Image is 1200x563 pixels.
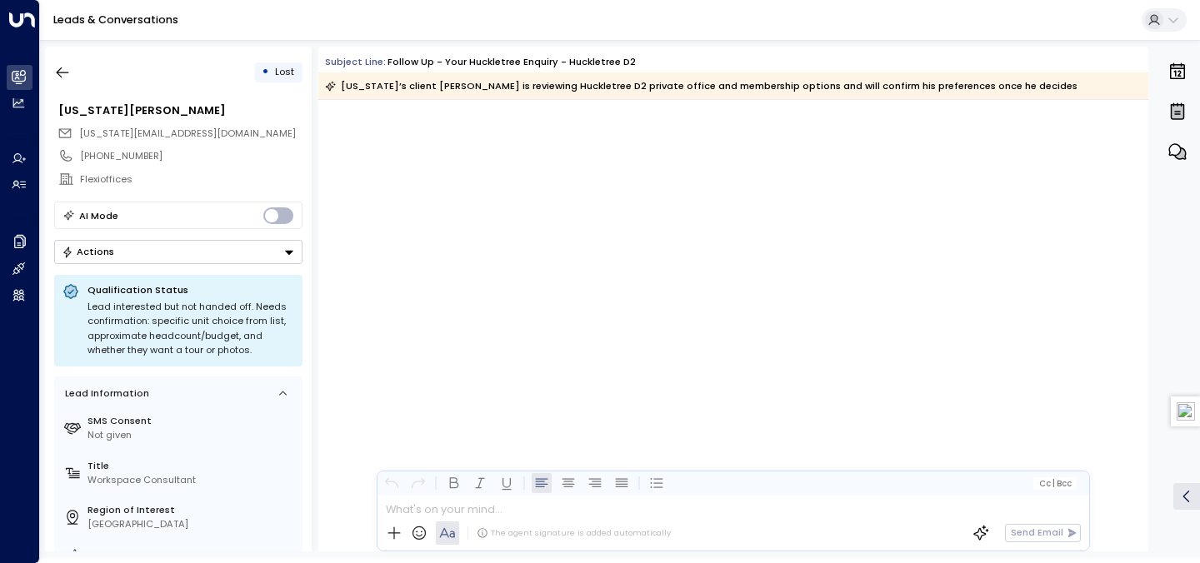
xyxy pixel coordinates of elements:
div: Lead interested but not handed off. Needs confirmation: specific unit choice from list, approxima... [87,300,294,358]
button: Actions [54,240,302,264]
label: Region of Interest [87,503,297,517]
div: Actions [62,246,114,257]
div: • [262,60,269,84]
label: SMS Consent [87,414,297,428]
span: Cc Bcc [1039,479,1072,488]
div: Flexioffices [80,172,302,187]
p: Qualification Status [87,283,294,296]
div: Follow up - Your Huckletree Enquiry - Huckletree D2 [387,55,636,69]
a: Leads & Conversations [53,12,178,27]
div: The agent signature is added automatically [477,527,671,539]
div: Lead Information [60,386,149,401]
button: Cc|Bcc [1033,477,1077,490]
div: [PHONE_NUMBER] [80,149,302,163]
div: Workspace Consultant [87,473,297,487]
span: georgia.brown@flexioffices.com [79,127,296,141]
div: [GEOGRAPHIC_DATA] [87,517,297,531]
div: AI Mode [79,207,118,224]
button: Redo [408,473,428,493]
span: Subject Line: [325,55,386,68]
span: [US_STATE][EMAIL_ADDRESS][DOMAIN_NAME] [79,127,296,140]
div: Button group with a nested menu [54,240,302,264]
button: Undo [382,473,402,493]
span: | [1052,479,1055,488]
div: Not given [87,428,297,442]
div: [US_STATE][PERSON_NAME] [58,102,302,118]
label: Title [87,459,297,473]
span: Lost [275,65,294,78]
div: [US_STATE]’s client [PERSON_NAME] is reviewing Huckletree D2 private office and membership option... [325,77,1077,94]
